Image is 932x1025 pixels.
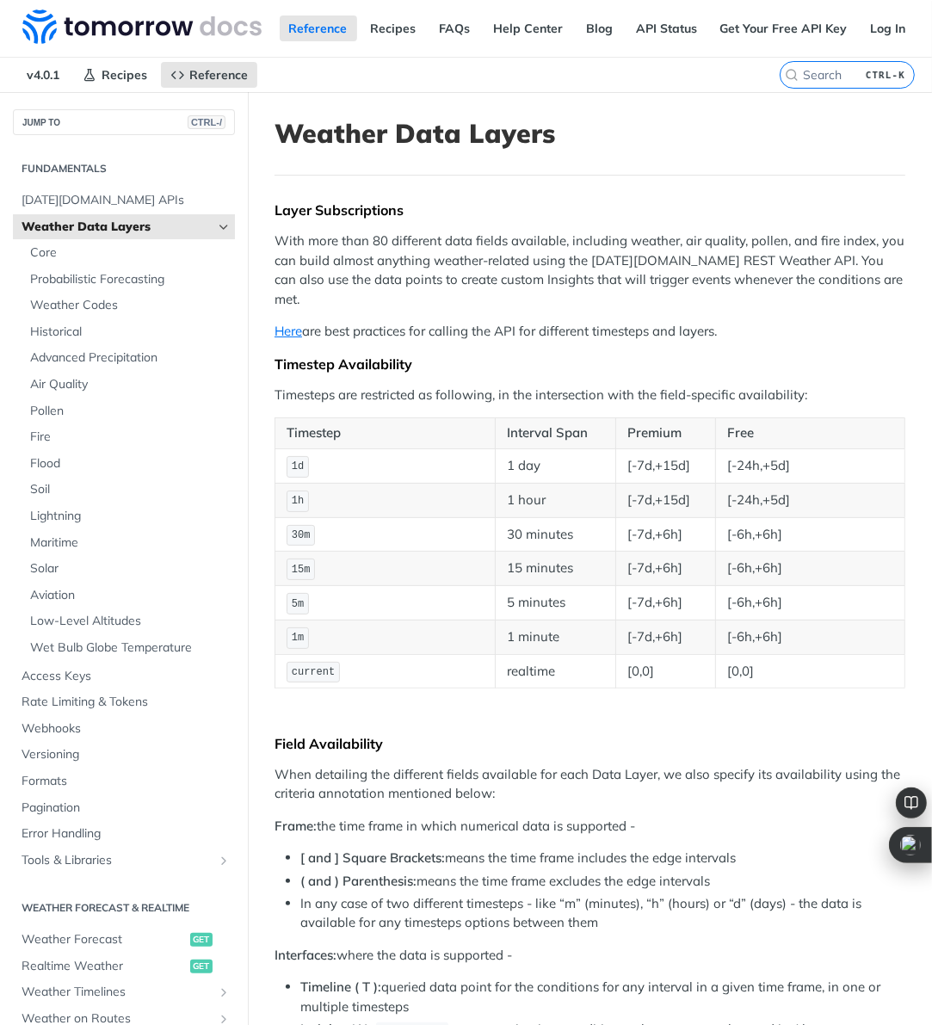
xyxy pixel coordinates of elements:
[22,267,235,293] a: Probabilistic Forecasting
[430,15,480,41] a: FAQs
[292,529,311,541] span: 30m
[13,689,235,715] a: Rate Limiting & Tokens
[22,608,235,634] a: Low-Level Altitudes
[616,552,716,586] td: [-7d,+6h]
[300,978,905,1016] li: queried data point for the conditions for any interval in a given time frame, in one or multiple ...
[22,931,186,948] span: Weather Forecast
[22,530,235,556] a: Maritime
[22,424,235,450] a: Fire
[13,821,235,847] a: Error Handling
[496,586,616,621] td: 5 minutes
[102,67,147,83] span: Recipes
[30,297,231,314] span: Weather Codes
[300,849,905,868] li: means the time frame includes the edge intervals
[616,517,716,552] td: [-7d,+6h]
[785,68,799,82] svg: Search
[361,15,426,41] a: Recipes
[22,825,231,843] span: Error Handling
[485,15,573,41] a: Help Center
[716,620,905,654] td: [-6h,+6h]
[30,324,231,341] span: Historical
[13,188,235,213] a: [DATE][DOMAIN_NAME] APIs
[13,742,235,768] a: Versioning
[13,161,235,176] h2: Fundamentals
[22,219,213,236] span: Weather Data Layers
[300,872,905,892] li: means the time frame excludes the edge intervals
[496,448,616,483] td: 1 day
[275,118,905,149] h1: Weather Data Layers
[13,954,235,979] a: Realtime Weatherget
[292,632,304,644] span: 1m
[577,15,623,41] a: Blog
[13,795,235,821] a: Pagination
[22,773,231,790] span: Formats
[22,319,235,345] a: Historical
[300,849,445,866] strong: [ and ] Square Brackets:
[300,873,417,889] strong: ( and ) Parenthesis:
[710,15,856,41] a: Get Your Free API Key
[616,418,716,449] th: Premium
[13,979,235,1005] a: Weather TimelinesShow subpages for Weather Timelines
[716,483,905,517] td: [-24h,+5d]
[716,418,905,449] th: Free
[275,735,905,752] div: Field Availability
[17,62,69,88] span: v4.0.1
[496,620,616,654] td: 1 minute
[496,654,616,688] td: realtime
[22,583,235,608] a: Aviation
[275,355,905,373] div: Timestep Availability
[292,495,304,507] span: 1h
[275,765,905,804] p: When detailing the different fields available for each Data Layer, we also specify its availabili...
[275,322,905,342] p: are best practices for calling the API for different timesteps and layers.
[22,398,235,424] a: Pollen
[30,429,231,446] span: Fire
[292,598,304,610] span: 5m
[275,323,302,339] a: Here
[30,376,231,393] span: Air Quality
[30,560,231,577] span: Solar
[30,481,231,498] span: Soil
[22,556,235,582] a: Solar
[275,818,317,834] strong: Frame:
[22,800,231,817] span: Pagination
[22,477,235,503] a: Soil
[496,552,616,586] td: 15 minutes
[190,933,213,947] span: get
[22,694,231,711] span: Rate Limiting & Tokens
[22,345,235,371] a: Advanced Precipitation
[275,418,496,449] th: Timestep
[300,979,381,995] strong: Timeline ( T ):
[292,460,304,472] span: 1d
[275,201,905,219] div: Layer Subscriptions
[190,960,213,973] span: get
[22,635,235,661] a: Wet Bulb Globe Temperature
[716,654,905,688] td: [0,0]
[616,654,716,688] td: [0,0]
[496,517,616,552] td: 30 minutes
[22,240,235,266] a: Core
[627,15,707,41] a: API Status
[22,293,235,318] a: Weather Codes
[30,587,231,604] span: Aviation
[716,586,905,621] td: [-6h,+6h]
[217,220,231,234] button: Hide subpages for Weather Data Layers
[496,418,616,449] th: Interval Span
[189,67,248,83] span: Reference
[716,448,905,483] td: [-24h,+5d]
[217,854,231,868] button: Show subpages for Tools & Libraries
[275,232,905,309] p: With more than 80 different data fields available, including weather, air quality, pollen, and fi...
[300,894,905,933] li: In any case of two different timesteps - like “m” (minutes), “h” (hours) or “d” (days) - the data...
[616,620,716,654] td: [-7d,+6h]
[30,534,231,552] span: Maritime
[13,716,235,742] a: Webhooks
[30,244,231,262] span: Core
[616,586,716,621] td: [-7d,+6h]
[30,349,231,367] span: Advanced Precipitation
[275,946,905,966] p: where the data is supported -
[22,720,231,738] span: Webhooks
[22,503,235,529] a: Lightning
[30,508,231,525] span: Lightning
[217,985,231,999] button: Show subpages for Weather Timelines
[13,900,235,916] h2: Weather Forecast & realtime
[22,958,186,975] span: Realtime Weather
